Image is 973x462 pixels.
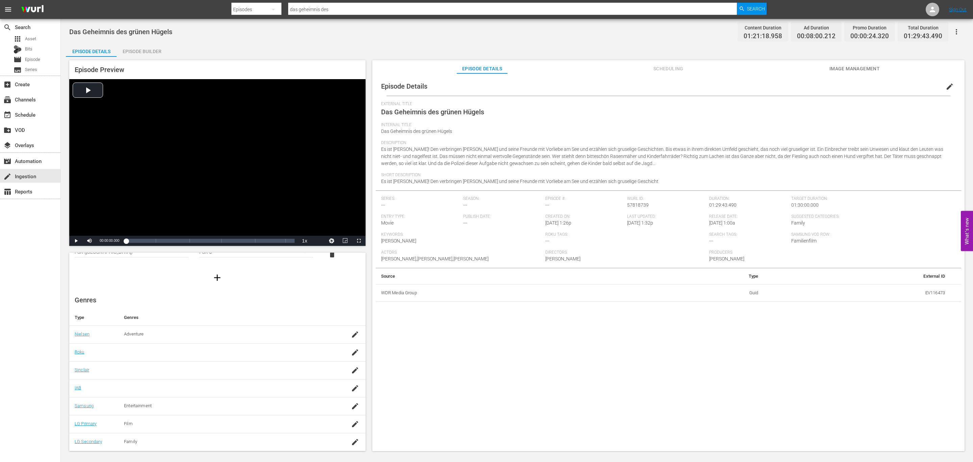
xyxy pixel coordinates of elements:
[463,220,467,226] span: ---
[850,32,889,40] span: 00:00:24.320
[709,256,744,261] span: [PERSON_NAME]
[627,202,649,208] span: 57818739
[709,250,870,255] span: Producers
[381,238,416,244] span: [PERSON_NAME]
[645,284,764,302] td: Guid
[69,236,83,246] button: Play
[545,238,549,244] span: ---
[463,214,542,220] span: Publish Date:
[75,296,96,304] span: Genres
[3,126,11,134] span: VOD
[381,256,489,261] span: [PERSON_NAME],[PERSON_NAME],[PERSON_NAME]
[545,232,706,237] span: Roku Tags:
[747,3,765,15] span: Search
[69,309,119,326] th: Type
[14,55,22,64] span: Episode
[463,196,542,202] span: Season:
[545,196,624,202] span: Episode #:
[829,65,880,73] span: Image Management
[14,35,22,43] span: Asset
[942,78,958,95] button: edit
[25,66,37,73] span: Series
[381,140,952,146] span: Description
[737,3,767,15] button: Search
[325,236,339,246] button: Jump To Time
[381,146,943,166] span: Es ist [PERSON_NAME]! Den verbringen [PERSON_NAME] und seine Freunde mit Vorliebe am See und erzä...
[627,220,653,226] span: [DATE] 1:32p
[3,141,11,149] span: Overlays
[381,101,952,107] span: External Title
[643,65,694,73] span: Scheduling
[627,214,706,220] span: Last Updated:
[3,157,11,165] span: Automation
[791,232,870,237] span: Samsung VOD Row:
[545,256,580,261] span: [PERSON_NAME]
[381,196,460,202] span: Series:
[376,284,646,302] th: WDR Media Group
[75,331,90,337] a: Nielsen
[545,202,549,208] span: ---
[75,421,96,426] a: LG Primary
[744,23,782,32] div: Content Duration
[381,122,952,128] span: Internal Title
[75,403,94,408] a: Samsung
[4,5,12,14] span: menu
[381,172,952,178] span: Short Description
[850,23,889,32] div: Promo Duration
[381,232,542,237] span: Keywords:
[119,309,332,326] th: Genres
[381,214,460,220] span: Entry Type:
[961,211,973,251] button: Open Feedback Widget
[381,202,385,208] span: ---
[328,250,336,258] span: delete
[75,439,102,444] a: LG Secondary
[126,239,294,243] div: Progress Bar
[797,32,835,40] span: 00:08:00.212
[744,32,782,40] span: 01:21:18.958
[3,111,11,119] span: Schedule
[83,236,96,246] button: Mute
[100,239,119,242] span: 00:00:00.000
[545,250,706,255] span: Directors
[709,232,788,237] span: Search Tags:
[791,214,952,220] span: Suggested Categories:
[376,268,646,284] th: Source
[75,385,81,390] a: IAB
[381,179,658,184] span: Es ist [PERSON_NAME]! Den verbringen [PERSON_NAME] und seine Freunde mit Vorliebe am See und erzä...
[66,43,117,57] button: Episode Details
[791,220,805,226] span: Family
[117,43,167,60] div: Episode Builder
[3,23,11,31] span: Search
[75,66,124,74] span: Episode Preview
[352,236,366,246] button: Fullscreen
[791,238,817,244] span: Familienfilm
[381,220,394,226] span: Movie
[75,349,84,354] a: Roku
[627,196,706,202] span: Wurl ID:
[117,43,167,57] button: Episode Builder
[16,2,49,18] img: ans4CAIJ8jUAAAAAAAAAAAAAAAAAAAAAAAAgQb4GAAAAAAAAAAAAAAAAAAAAAAAAJMjXAAAAAAAAAAAAAAAAAAAAAAAAgAT5G...
[709,214,788,220] span: Release Date:
[14,45,22,53] div: Bits
[709,220,735,226] span: [DATE] 1:00a
[949,7,967,12] a: Sign Out
[25,46,32,52] span: Bits
[14,66,22,74] span: Series
[3,80,11,89] span: Create
[645,268,764,284] th: Type
[457,65,507,73] span: Episode Details
[709,238,713,244] span: ---
[791,196,952,202] span: Target Duration:
[904,23,942,32] div: Total Duration
[69,79,366,246] div: Video Player
[376,268,961,302] table: simple table
[69,28,172,36] span: Das Geheimnis des grünen Hügels
[797,23,835,32] div: Ad Duration
[946,83,954,91] span: edit
[764,284,950,302] td: EV116473
[298,236,311,246] button: Playback Rate
[764,268,950,284] th: External ID
[381,129,452,134] span: Das Geheimnis des grünen Hügels
[3,188,11,196] span: table_chart
[25,56,40,63] span: Episode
